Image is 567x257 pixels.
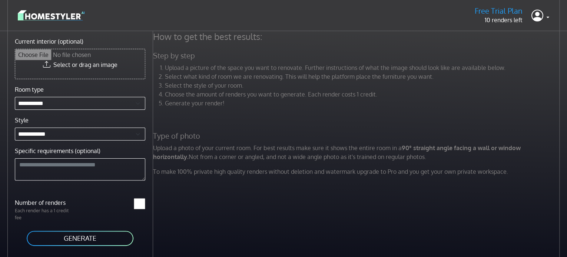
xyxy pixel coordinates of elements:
label: Current interior (optional) [15,37,83,46]
h5: Step by step [149,51,566,60]
li: Select what kind of room we are renovating. This will help the platform place the furniture you w... [165,72,561,81]
label: Specific requirements (optional) [15,146,100,155]
li: Generate your render! [165,99,561,108]
img: logo-3de290ba35641baa71223ecac5eacb59cb85b4c7fdf211dc9aaecaaee71ea2f8.svg [18,9,84,22]
label: Room type [15,85,44,94]
p: To make 100% private high quality renders without deletion and watermark upgrade to Pro and you g... [149,167,566,176]
li: Select the style of your room. [165,81,561,90]
h5: Free Trial Plan [475,6,523,16]
h5: Type of photo [149,131,566,141]
p: 10 renders left [475,16,523,24]
li: Upload a picture of the space you want to renovate. Further instructions of what the image should... [165,63,561,72]
button: GENERATE [26,230,134,247]
p: Upload a photo of your current room. For best results make sure it shows the entire room in a Not... [149,143,566,161]
p: Each render has a 1 credit fee [10,207,80,221]
label: Number of renders [10,198,80,207]
label: Style [15,116,29,125]
li: Choose the amount of renders you want to generate. Each render costs 1 credit. [165,90,561,99]
h4: How to get the best results: [149,31,566,42]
